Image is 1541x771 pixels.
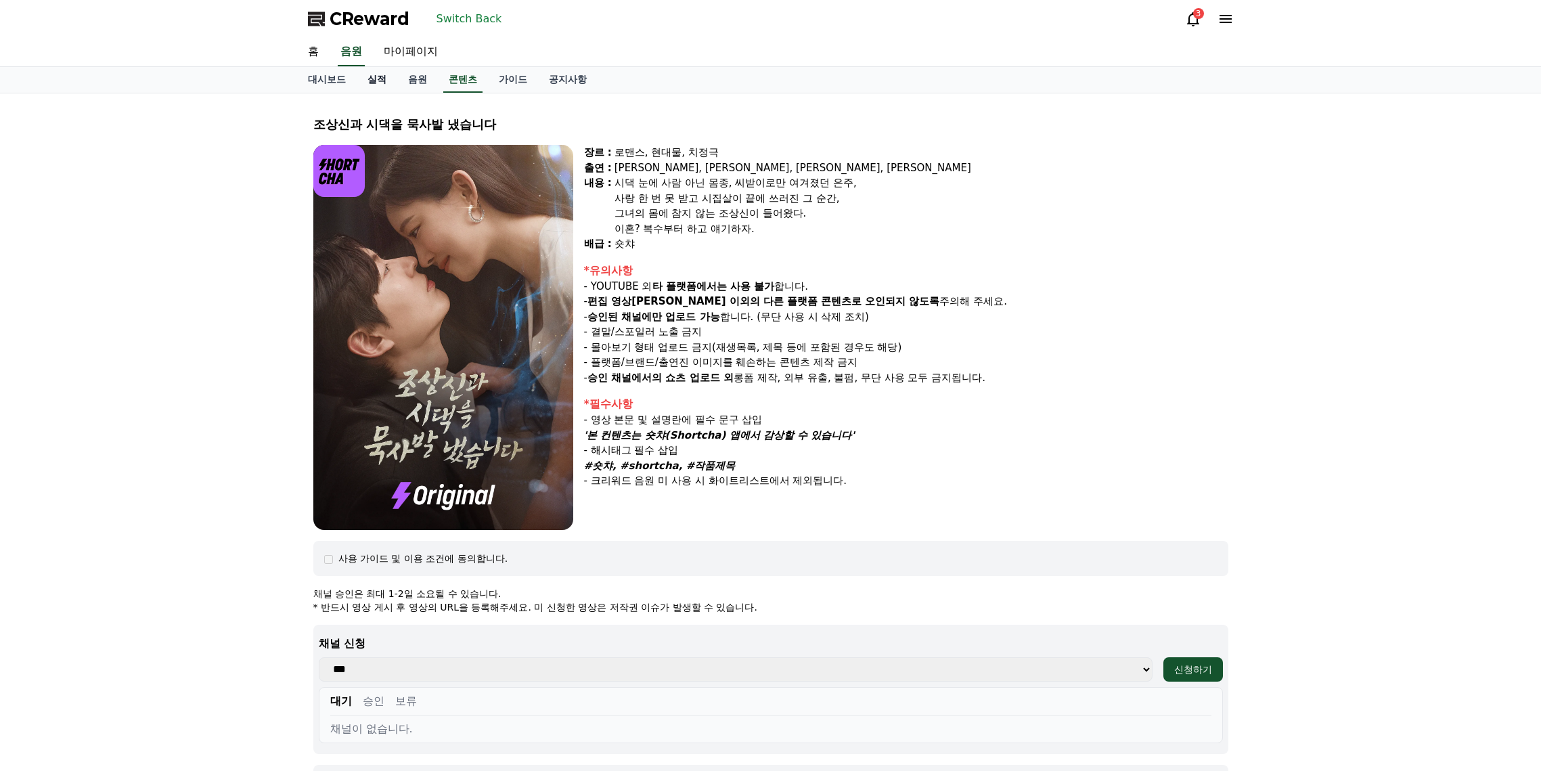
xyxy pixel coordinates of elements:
div: 출연 : [584,160,612,176]
a: 실적 [357,67,397,93]
div: [PERSON_NAME], [PERSON_NAME], [PERSON_NAME], [PERSON_NAME] [615,160,1228,176]
p: 채널 신청 [319,636,1223,652]
a: 콘텐츠 [443,67,483,93]
strong: 편집 영상[PERSON_NAME] 이외의 [587,295,760,307]
p: - 합니다. (무단 사용 시 삭제 조치) [584,309,1228,325]
div: 시댁 눈에 사람 아닌 몸종, 씨받이로만 여겨졌던 은주, [615,175,1228,191]
p: - 주의해 주세요. [584,294,1228,309]
div: 신청하기 [1174,663,1212,676]
div: 3 [1193,8,1204,19]
img: logo [313,145,365,197]
p: - 영상 본문 및 설명란에 필수 문구 삽입 [584,412,1228,428]
p: * 반드시 영상 게시 후 영상의 URL을 등록해주세요. 미 신청한 영상은 저작권 이슈가 발생할 수 있습니다. [313,600,1228,614]
a: 마이페이지 [373,38,449,66]
div: 로맨스, 현대물, 치정극 [615,145,1228,160]
a: 홈 [297,38,330,66]
a: CReward [308,8,409,30]
em: #숏챠, #shortcha, #작품제목 [584,460,736,472]
a: 공지사항 [538,67,598,93]
button: Switch Back [431,8,508,30]
button: 승인 [363,693,384,709]
div: 그녀의 몸에 참지 않는 조상신이 들어왔다. [615,206,1228,221]
a: 가이드 [488,67,538,93]
strong: 타 플랫폼에서는 사용 불가 [652,280,775,292]
div: 이혼? 복수부터 하고 얘기하자. [615,221,1228,237]
p: 채널 승인은 최대 1-2일 소요될 수 있습니다. [313,587,1228,600]
img: video [313,145,573,530]
div: 조상신과 시댁을 묵사발 냈습니다 [313,115,1228,134]
strong: 다른 플랫폼 콘텐츠로 오인되지 않도록 [763,295,940,307]
div: 장르 : [584,145,612,160]
a: 음원 [397,67,438,93]
p: - 몰아보기 형태 업로드 금지(재생목록, 제목 등에 포함된 경우도 해당) [584,340,1228,355]
a: 대시보드 [297,67,357,93]
div: *필수사항 [584,396,1228,412]
a: 음원 [338,38,365,66]
div: 사랑 한 번 못 받고 시집살이 끝에 쓰러진 그 순간, [615,191,1228,206]
strong: 승인된 채널에만 업로드 가능 [587,311,720,323]
div: *유의사항 [584,263,1228,279]
div: 사용 가이드 및 이용 조건에 동의합니다. [338,552,508,565]
p: - 결말/스포일러 노출 금지 [584,324,1228,340]
button: 신청하기 [1163,657,1223,682]
p: - 크리워드 음원 미 사용 시 화이트리스트에서 제외됩니다. [584,473,1228,489]
div: 배급 : [584,236,612,252]
div: 숏챠 [615,236,1228,252]
div: 내용 : [584,175,612,236]
button: 보류 [395,693,417,709]
a: 3 [1185,11,1201,27]
em: '본 컨텐츠는 숏챠(Shortcha) 앱에서 감상할 수 있습니다' [584,429,855,441]
p: - 플랫폼/브랜드/출연진 이미지를 훼손하는 콘텐츠 제작 금지 [584,355,1228,370]
span: CReward [330,8,409,30]
strong: 승인 채널에서의 쇼츠 업로드 외 [587,372,734,384]
p: - YOUTUBE 외 합니다. [584,279,1228,294]
div: 채널이 없습니다. [330,721,1211,737]
p: - 롱폼 제작, 외부 유출, 불펌, 무단 사용 모두 금지됩니다. [584,370,1228,386]
p: - 해시태그 필수 삽입 [584,443,1228,458]
button: 대기 [330,693,352,709]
